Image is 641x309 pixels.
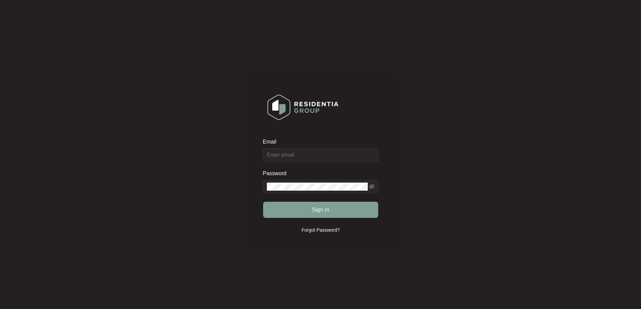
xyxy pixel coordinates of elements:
[369,184,375,189] span: eye-invisible
[301,227,340,233] p: Forgot Password?
[263,148,379,162] input: Email
[312,206,329,214] span: Sign in
[267,183,368,191] input: Password
[263,202,378,218] button: Sign in
[263,139,281,145] label: Email
[263,90,343,124] img: Login Logo
[263,170,291,177] label: Password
